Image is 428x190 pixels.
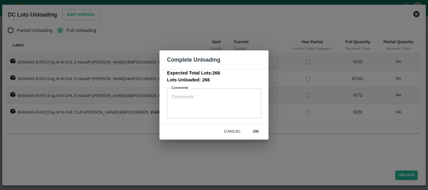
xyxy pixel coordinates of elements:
[222,126,243,137] button: Cancel
[167,57,220,63] b: Complete Unloading
[167,70,220,75] b: Expected Total Lots: 266
[171,85,188,90] label: Comments
[246,126,266,137] button: ok
[167,77,210,82] b: Lots Unloaded: 266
